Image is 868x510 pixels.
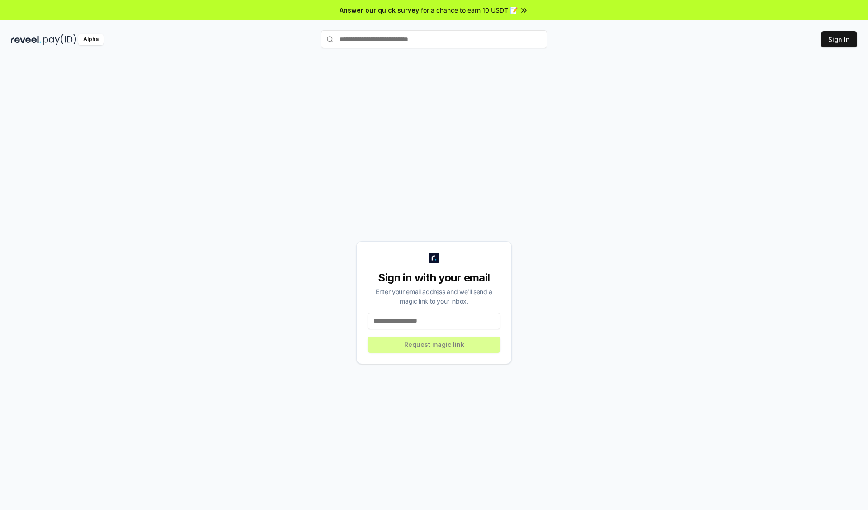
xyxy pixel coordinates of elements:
img: reveel_dark [11,34,41,45]
div: Sign in with your email [368,271,500,285]
div: Enter your email address and we’ll send a magic link to your inbox. [368,287,500,306]
img: pay_id [43,34,76,45]
button: Sign In [821,31,857,47]
span: Answer our quick survey [340,5,419,15]
span: for a chance to earn 10 USDT 📝 [421,5,518,15]
img: logo_small [429,253,439,263]
div: Alpha [78,34,104,45]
